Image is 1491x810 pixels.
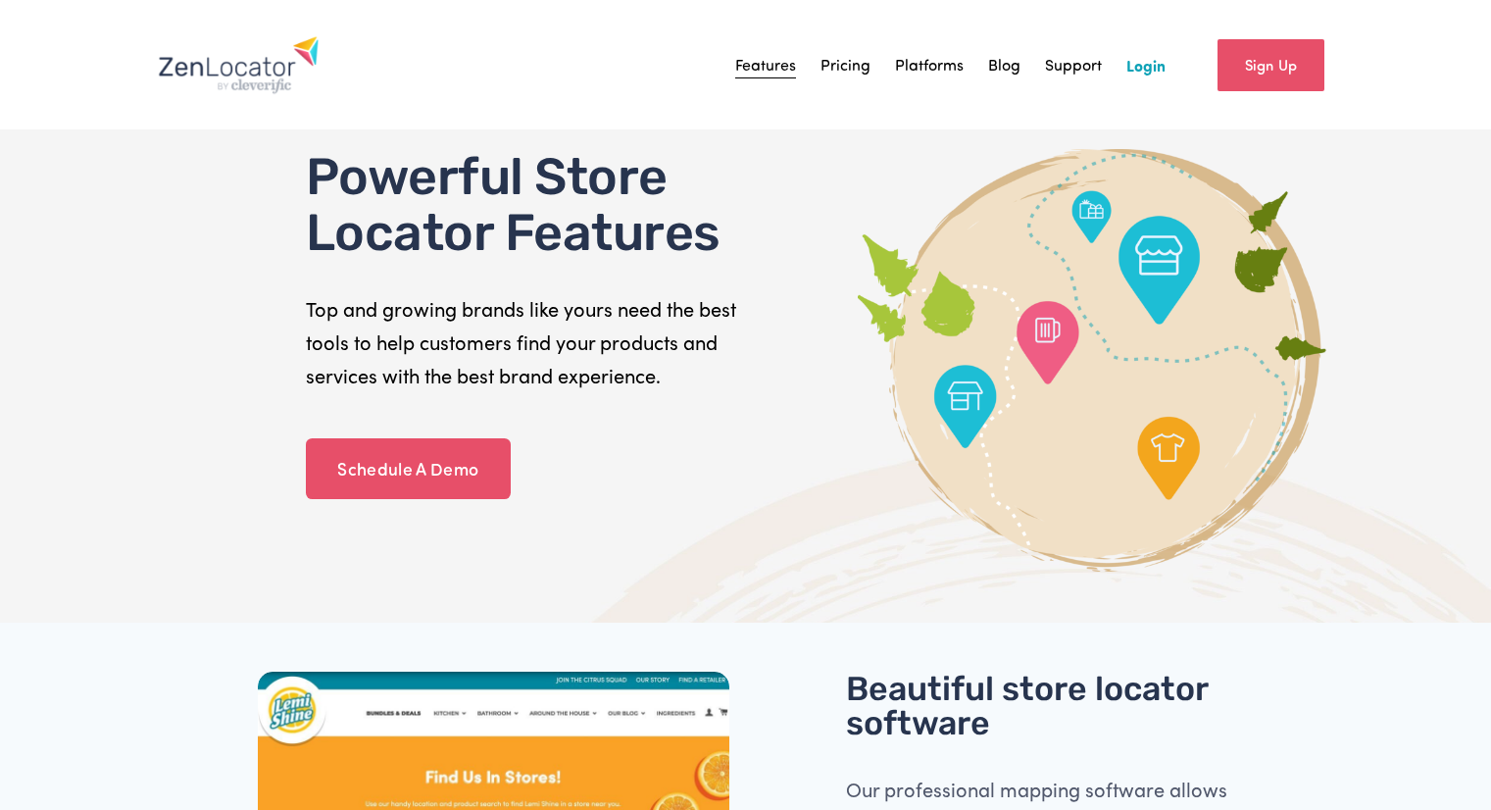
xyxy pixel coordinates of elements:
[895,50,964,79] a: Platforms
[820,50,870,79] a: Pricing
[988,50,1020,79] a: Blog
[1218,39,1324,91] a: Sign Up
[846,669,1216,744] span: Beautiful store locator software
[1126,50,1166,79] a: Login
[1045,50,1102,79] a: Support
[850,149,1334,572] img: Graphic of ZenLocator features
[158,35,320,94] img: Zenlocator
[735,50,796,79] a: Features
[306,292,740,392] p: Top and growing brands like yours need the best tools to help customers find your products and se...
[306,438,511,499] a: Schedule A Demo
[306,146,721,263] span: Powerful Store Locator Features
